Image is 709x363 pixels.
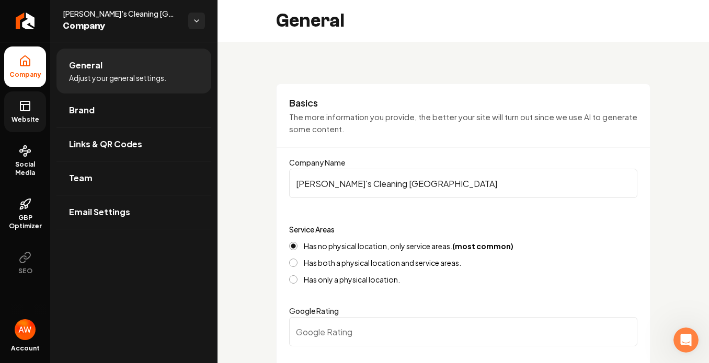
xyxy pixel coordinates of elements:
[56,93,211,127] a: Brand
[4,160,46,177] span: Social Media
[276,10,345,31] h2: General
[289,158,345,167] label: Company Name
[69,206,130,218] span: Email Settings
[15,319,36,340] img: Alexa Wiley
[56,127,211,161] a: Links & QR Codes
[14,267,37,275] span: SEO
[4,243,46,284] button: SEO
[69,104,95,116] span: Brand
[289,306,339,315] label: Google Rating
[304,276,400,283] label: Has only a physical location.
[289,169,637,198] input: Company Name
[5,71,45,79] span: Company
[69,59,102,72] span: General
[56,161,211,195] a: Team
[69,73,166,83] span: Adjust your general settings.
[289,225,335,234] label: Service Areas
[289,317,637,346] input: Google Rating
[69,172,93,184] span: Team
[304,242,513,250] label: Has no physical location, only service areas.
[304,259,461,266] label: Has both a physical location and service areas.
[4,190,46,239] a: GBP Optimizer
[289,97,637,109] h3: Basics
[69,138,142,150] span: Links & QR Codes
[63,8,180,19] span: [PERSON_NAME]'s Cleaning [GEOGRAPHIC_DATA]
[4,214,46,230] span: GBP Optimizer
[16,13,35,29] img: Rebolt Logo
[4,136,46,185] a: Social Media
[15,319,36,340] button: Open user button
[4,91,46,132] a: Website
[452,241,513,251] strong: (most common)
[673,327,699,353] iframe: Intercom live chat
[7,115,43,124] span: Website
[11,344,40,353] span: Account
[63,19,180,33] span: Company
[56,195,211,229] a: Email Settings
[289,111,637,135] p: The more information you provide, the better your site will turn out since we use AI to generate ...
